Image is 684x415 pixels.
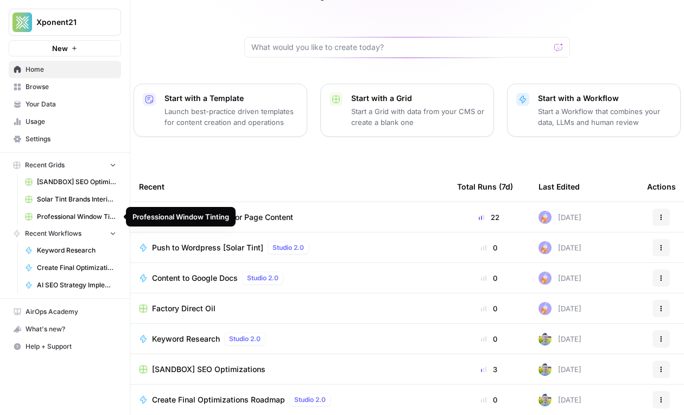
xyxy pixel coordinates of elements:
[539,211,581,224] div: [DATE]
[539,172,580,202] div: Last Edited
[9,303,121,320] a: AirOps Academy
[20,173,121,191] a: [SANDBOX] SEO Optimizations
[139,332,440,345] a: Keyword ResearchStudio 2.0
[539,211,552,224] img: ly0f5newh3rn50akdwmtp9dssym0
[152,212,293,223] span: Solar Tint Brands Interior Page Content
[152,273,238,284] span: Content to Google Docs
[457,334,521,344] div: 0
[320,84,494,137] button: Start with a GridStart a Grid with data from your CMS or create a blank one
[9,321,121,337] div: What's new?
[9,78,121,96] a: Browse
[26,117,116,127] span: Usage
[9,113,121,130] a: Usage
[9,61,121,78] a: Home
[52,43,68,54] span: New
[457,172,513,202] div: Total Runs (7d)
[37,177,116,187] span: [SANDBOX] SEO Optimizations
[20,276,121,294] a: AI SEO Strategy Implementation
[9,40,121,56] button: New
[134,84,307,137] button: Start with a TemplateLaunch best-practice driven templates for content creation and operations
[12,12,32,32] img: Xponent21 Logo
[26,65,116,74] span: Home
[26,307,116,317] span: AirOps Academy
[538,106,672,128] p: Start a Workflow that combines your data, LLMs and human review
[294,395,326,405] span: Studio 2.0
[457,273,521,284] div: 0
[9,96,121,113] a: Your Data
[25,229,81,238] span: Recent Workflows
[36,17,102,28] span: Xponent21
[351,93,485,104] p: Start with a Grid
[139,272,440,285] a: Content to Google DocsStudio 2.0
[152,394,285,405] span: Create Final Optimizations Roadmap
[37,263,116,273] span: Create Final Optimizations Roadmap
[26,134,116,144] span: Settings
[538,93,672,104] p: Start with a Workflow
[25,160,65,170] span: Recent Grids
[539,393,552,406] img: 7o9iy2kmmc4gt2vlcbjqaas6vz7k
[26,82,116,92] span: Browse
[539,302,581,315] div: [DATE]
[457,394,521,405] div: 0
[539,272,581,285] div: [DATE]
[139,364,440,375] a: [SANDBOX] SEO Optimizations
[139,172,440,202] div: Recent
[457,212,521,223] div: 22
[152,364,265,375] span: [SANDBOX] SEO Optimizations
[139,212,440,223] a: Solar Tint Brands Interior Page Content
[20,242,121,259] a: Keyword Research
[539,241,552,254] img: ly0f5newh3rn50akdwmtp9dssym0
[507,84,681,137] button: Start with a WorkflowStart a Workflow that combines your data, LLMs and human review
[539,393,581,406] div: [DATE]
[20,208,121,225] a: Professional Window Tinting
[164,106,298,128] p: Launch best-practice driven templates for content creation and operations
[139,241,440,254] a: Push to Wordpress [Solar Tint]Studio 2.0
[647,172,676,202] div: Actions
[139,393,440,406] a: Create Final Optimizations RoadmapStudio 2.0
[9,130,121,148] a: Settings
[139,303,440,314] a: Factory Direct Oil
[9,9,121,36] button: Workspace: Xponent21
[539,241,581,254] div: [DATE]
[20,259,121,276] a: Create Final Optimizations Roadmap
[37,194,116,204] span: Solar Tint Brands Interior Page Content
[457,303,521,314] div: 0
[152,334,220,344] span: Keyword Research
[9,225,121,242] button: Recent Workflows
[20,191,121,208] a: Solar Tint Brands Interior Page Content
[229,334,261,344] span: Studio 2.0
[9,157,121,173] button: Recent Grids
[539,302,552,315] img: ly0f5newh3rn50akdwmtp9dssym0
[457,364,521,375] div: 3
[26,99,116,109] span: Your Data
[152,242,263,253] span: Push to Wordpress [Solar Tint]
[351,106,485,128] p: Start a Grid with data from your CMS or create a blank one
[26,342,116,351] span: Help + Support
[37,212,116,222] span: Professional Window Tinting
[273,243,304,253] span: Studio 2.0
[164,93,298,104] p: Start with a Template
[9,338,121,355] button: Help + Support
[539,272,552,285] img: ly0f5newh3rn50akdwmtp9dssym0
[539,363,581,376] div: [DATE]
[539,332,552,345] img: 7o9iy2kmmc4gt2vlcbjqaas6vz7k
[152,303,216,314] span: Factory Direct Oil
[247,273,278,283] span: Studio 2.0
[37,246,116,255] span: Keyword Research
[539,332,581,345] div: [DATE]
[251,42,550,53] input: What would you like to create today?
[9,320,121,338] button: What's new?
[457,242,521,253] div: 0
[539,363,552,376] img: 7o9iy2kmmc4gt2vlcbjqaas6vz7k
[37,280,116,290] span: AI SEO Strategy Implementation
